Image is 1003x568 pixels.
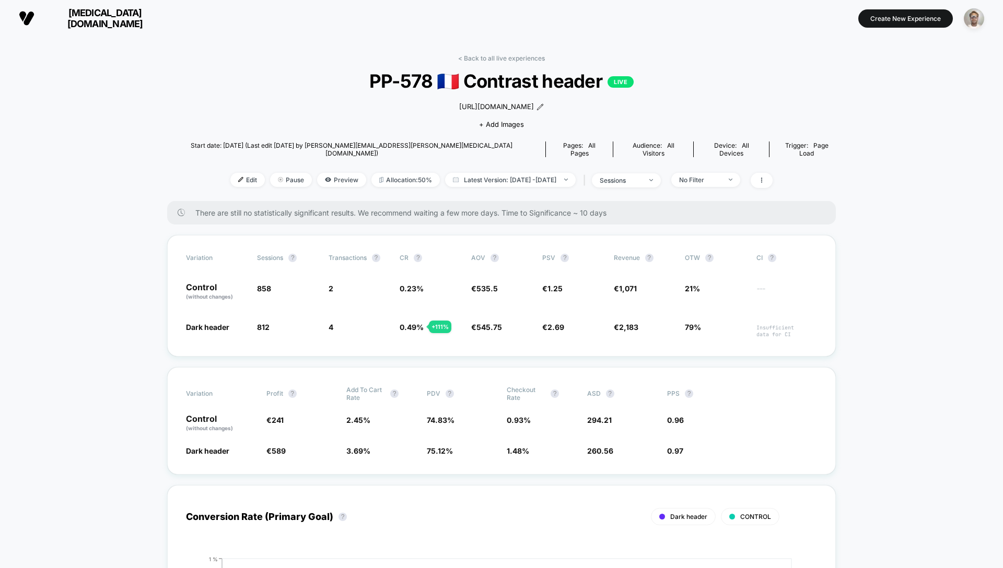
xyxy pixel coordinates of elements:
span: Profit [266,389,283,397]
span: AOV [471,254,485,262]
a: < Back to all live experiences [458,54,545,62]
span: 0.96 [667,416,684,424]
span: Page Load [799,141,829,157]
p: LIVE [608,76,634,88]
img: end [278,177,283,182]
span: Latest Version: [DATE] - [DATE] [445,173,576,187]
div: No Filter [679,176,721,184]
span: CR [400,254,409,262]
span: 241 [272,416,284,424]
span: all pages [570,141,596,157]
span: € [471,323,502,332]
span: 1.48 % [507,446,529,455]
p: Control [186,415,256,432]
div: + 111 % [429,321,451,333]
span: 858 [257,284,271,293]
span: 75.12 % [427,446,453,455]
span: CONTROL [740,513,771,520]
span: 589 [272,446,286,455]
img: end [729,179,732,181]
span: 2 [329,284,333,293]
span: Allocation: 50% [371,173,440,187]
span: 3.69 % [346,446,370,455]
span: 1.25 [547,284,563,293]
span: Pause [270,173,312,187]
img: end [564,179,568,181]
span: 260.56 [587,446,613,455]
div: sessions [600,176,642,184]
span: Variation [186,386,243,401]
span: PSV [542,254,555,262]
span: Revenue [614,254,640,262]
button: ? [645,254,654,262]
span: Dark header [186,323,229,332]
span: 0.97 [667,446,683,455]
img: edit [238,177,243,182]
span: PDV [427,389,440,397]
span: € [542,323,564,332]
tspan: 1 % [209,555,218,562]
span: Insufficient data for CI [756,324,817,338]
button: ? [551,389,559,398]
span: € [266,446,286,455]
span: Device: [693,141,769,157]
button: ? [372,254,380,262]
button: ? [390,389,399,398]
span: 0.49 % [400,323,424,332]
button: ? [446,389,454,398]
span: 2.45 % [346,416,370,424]
span: ASD [587,389,601,397]
span: PP-578 🇫🇷 Contrast header [201,70,802,92]
span: 812 [257,323,270,332]
span: 1,071 [619,284,637,293]
button: ? [339,513,347,521]
span: (without changes) [186,425,233,431]
span: OTW [685,254,742,262]
button: ? [288,389,297,398]
span: CI [756,254,814,262]
div: Audience: [621,141,685,157]
span: 294.21 [587,416,612,424]
span: Sessions [257,254,283,262]
span: € [614,323,638,332]
span: Dark header [670,513,707,520]
span: all devices [719,141,749,157]
span: | [581,173,592,188]
span: Start date: [DATE] (Last edit [DATE] by [PERSON_NAME][EMAIL_ADDRESS][PERSON_NAME][MEDICAL_DATA][D... [167,141,537,157]
div: Pages: [554,141,605,157]
span: 0.23 % [400,284,424,293]
button: ? [414,254,422,262]
span: PPS [667,389,680,397]
span: € [614,284,637,293]
span: 2.69 [547,323,564,332]
span: + Add Images [479,120,524,128]
span: 0.93 % [507,416,531,424]
span: --- [756,286,817,301]
span: Checkout Rate [507,386,545,401]
span: Edit [230,173,265,187]
span: [MEDICAL_DATA][DOMAIN_NAME] [42,7,168,29]
span: Transactions [329,254,367,262]
button: ? [491,254,499,262]
img: rebalance [379,177,383,183]
span: 2,183 [619,323,638,332]
span: Add To Cart Rate [346,386,385,401]
span: 535.5 [476,284,498,293]
button: ? [606,389,614,398]
button: ? [685,389,693,398]
img: ppic [964,8,984,29]
span: € [266,416,284,424]
span: € [471,284,498,293]
img: calendar [453,177,459,182]
p: Control [186,283,247,301]
button: [MEDICAL_DATA][DOMAIN_NAME] [16,7,171,30]
button: Create New Experience [858,9,953,28]
button: ppic [961,8,987,29]
span: There are still no statistically significant results. We recommend waiting a few more days . Time... [195,208,815,217]
span: € [542,284,563,293]
span: [URL][DOMAIN_NAME] [459,102,534,112]
img: Visually logo [19,10,34,26]
span: Preview [317,173,366,187]
button: ? [288,254,297,262]
button: ? [768,254,776,262]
